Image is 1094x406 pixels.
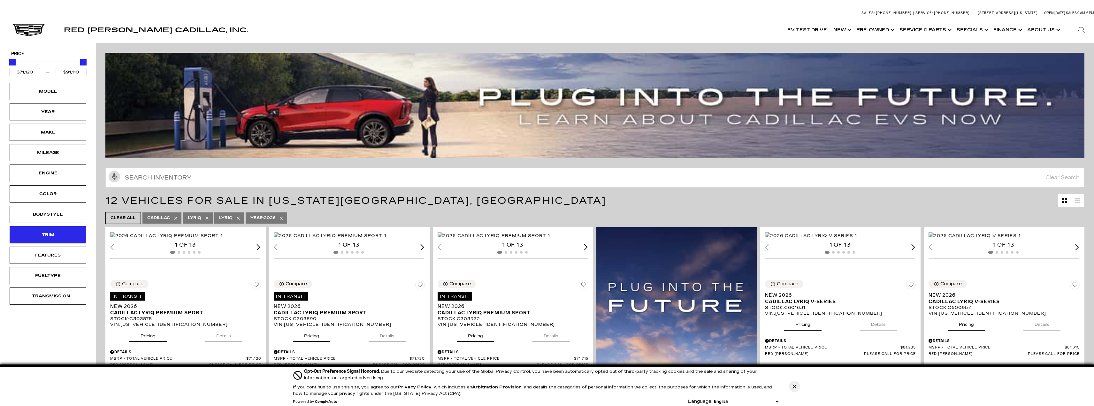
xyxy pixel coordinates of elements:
[274,363,425,368] a: Red [PERSON_NAME] Please call for price
[32,211,64,218] div: Bodystyle
[110,356,261,361] a: MSRP - Total Vehicle Price $71,120
[10,206,86,223] div: BodystyleBodystyle
[274,232,386,239] img: 2026 Cadillac LYRIQ Premium Sport 1
[250,216,264,220] span: Year :
[765,241,915,249] div: 1 of 13
[111,214,136,222] span: Clear All
[1065,345,1080,350] span: $81,315
[584,244,588,250] div: Next slide
[32,231,64,238] div: Trim
[274,310,420,316] span: Cadillac LYRIQ Premium Sport
[32,108,64,115] div: Year
[929,345,1079,350] a: MSRP - Total Vehicle Price $81,315
[532,328,570,342] button: details tab
[929,241,1079,249] div: 1 of 13
[438,241,588,249] div: 1 of 13
[934,11,970,15] span: [PHONE_NUMBER]
[940,281,962,287] div: Compare
[274,280,312,288] button: Compare Vehicle
[915,11,933,15] span: Service:
[9,68,40,76] input: Minimum
[188,214,201,222] span: Lyriq
[256,244,260,250] div: Next slide
[110,349,261,355] div: Pricing Details - New 2026 Cadillac LYRIQ Premium Sport
[765,305,916,310] div: Stock : C601631
[251,280,261,292] button: Save Vehicle
[929,345,1065,350] span: MSRP - Total Vehicle Price
[929,292,1079,305] a: New 2026Cadillac LYRIQ V-Series
[864,352,916,356] span: Please call for price
[438,349,588,355] div: Pricing Details - New 2026 Cadillac LYRIQ Premium Sport
[274,363,373,368] span: Red [PERSON_NAME]
[953,17,990,43] a: Specials
[765,232,915,239] div: 1 / 2
[688,399,712,404] div: Language:
[537,363,588,368] span: Please call for price
[110,292,261,316] a: In TransitNew 2026Cadillac LYRIQ Premium Sport
[712,398,780,405] select: Language Select
[109,171,120,182] svg: Click to toggle on voice search
[861,11,913,15] a: Sales: [PHONE_NUMBER]
[315,400,337,404] a: ComplyAuto
[274,356,425,361] a: MSRP - Total Vehicle Price $71,720
[32,129,64,136] div: Make
[438,363,537,368] span: Red [PERSON_NAME]
[110,363,261,368] a: Red [PERSON_NAME] Please call for price
[80,59,87,65] div: Maximum Price
[32,190,64,197] div: Color
[10,185,86,203] div: ColorColor
[415,280,425,292] button: Save Vehicle
[929,305,1079,310] div: Stock : C600957
[64,27,248,33] a: Red [PERSON_NAME] Cadillac, Inc.
[32,170,64,177] div: Engine
[110,310,256,316] span: Cadillac LYRIQ Premium Sport
[304,369,381,374] span: Opt-Out Preference Signal Honored .
[457,328,494,342] button: pricing tab
[369,328,406,342] button: details tab
[209,363,261,368] span: Please call for price
[906,280,916,292] button: Save Vehicle
[438,232,588,239] div: 1 / 2
[765,345,900,350] span: MSRP - Total Vehicle Price
[274,292,308,301] span: In Transit
[438,303,584,310] span: New 2026
[110,356,246,361] span: MSRP - Total Vehicle Price
[274,349,425,355] div: Pricing Details - New 2026 Cadillac LYRIQ Premium Sport
[122,281,143,287] div: Compare
[10,124,86,141] div: MakeMake
[438,356,574,361] span: MSRP - Total Vehicle Price
[765,352,916,356] a: Red [PERSON_NAME] Please call for price
[32,293,64,300] div: Transmission
[9,57,87,76] div: Price
[579,280,588,292] button: Save Vehicle
[64,26,248,34] span: Red [PERSON_NAME] Cadillac, Inc.
[110,232,223,239] img: 2026 Cadillac LYRIQ Premium Sport 1
[110,316,261,322] div: Stock : C303875
[110,303,256,310] span: New 2026
[246,356,261,361] span: $71,120
[574,356,589,361] span: $71,745
[765,280,803,288] button: Compare Vehicle
[10,83,86,100] div: ModelModel
[10,247,86,264] div: FeaturesFeatures
[765,298,911,305] span: Cadillac LYRIQ V-Series
[274,316,425,322] div: Stock : C303890
[373,363,425,368] span: Please call for price
[913,11,971,15] a: Service: [PHONE_NUMBER]
[765,310,916,316] div: VIN: [US_VEHICLE_IDENTIFICATION_NUMBER]
[9,59,16,65] div: Minimum Price
[304,368,780,381] div: Due to our website detecting your use of the Global Privacy Control, you have been automatically ...
[10,165,86,182] div: EngineEngine
[876,11,912,15] span: [PHONE_NUMBER]
[929,298,1075,305] span: Cadillac LYRIQ V-Series
[978,11,1038,15] a: [STREET_ADDRESS][US_STATE]
[1066,11,1077,15] span: Sales:
[274,232,424,239] div: 1 / 2
[765,345,916,350] a: MSRP - Total Vehicle Price $81,285
[929,292,1075,298] span: New 2026
[438,292,588,316] a: In TransitNew 2026Cadillac LYRIQ Premium Sport
[274,241,424,249] div: 1 of 13
[110,322,261,327] div: VIN: [US_VEHICLE_IDENTIFICATION_NUMBER]
[1028,352,1080,356] span: Please call for price
[398,385,432,390] u: Privacy Policy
